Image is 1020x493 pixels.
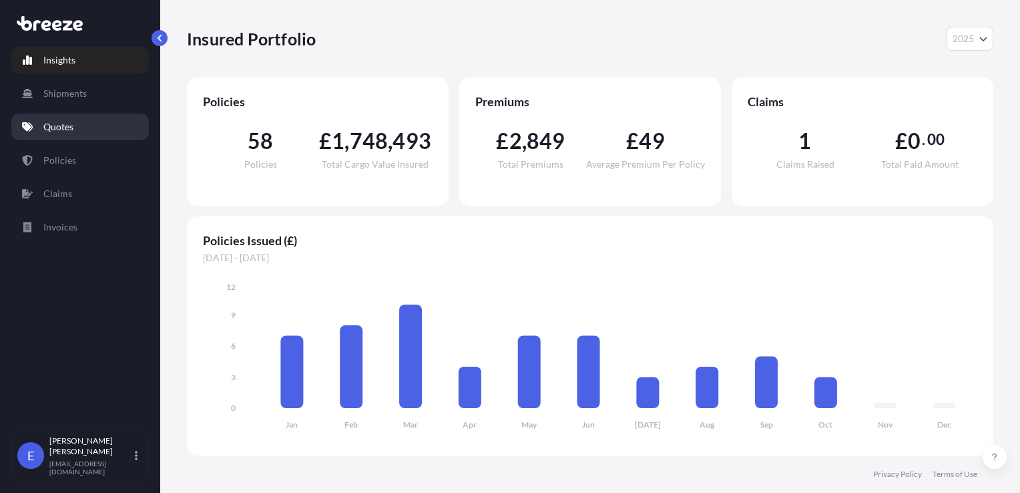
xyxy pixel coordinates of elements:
span: Total Paid Amount [881,160,959,169]
tspan: [DATE] [635,420,661,430]
span: 748 [350,130,389,152]
p: Insights [43,53,75,67]
span: £ [496,130,509,152]
span: Total Cargo Value Insured [322,160,429,169]
tspan: 6 [231,341,236,351]
p: Quotes [43,120,73,134]
tspan: 9 [231,310,236,320]
span: Policies [244,160,277,169]
button: Year Selector [947,27,993,51]
span: Premiums [475,94,705,110]
tspan: Feb [344,420,358,430]
span: £ [895,130,908,152]
span: [DATE] - [DATE] [203,251,977,265]
span: 2 [509,130,522,152]
p: Invoices [43,220,77,234]
p: [PERSON_NAME] [PERSON_NAME] [49,436,132,457]
p: [EMAIL_ADDRESS][DOMAIN_NAME] [49,460,132,476]
span: , [388,130,393,152]
tspan: 12 [226,282,236,292]
tspan: 3 [231,372,236,382]
span: 2025 [953,32,974,45]
span: , [344,130,349,152]
span: 0 [908,130,921,152]
tspan: Mar [403,420,418,430]
tspan: Oct [818,420,832,430]
p: Insured Portfolio [187,28,316,49]
span: Claims Raised [776,160,834,169]
a: Invoices [11,214,149,240]
tspan: Nov [878,420,893,430]
span: £ [319,130,332,152]
a: Insights [11,47,149,73]
span: 849 [527,130,565,152]
tspan: Dec [937,420,951,430]
span: Policies [203,94,433,110]
a: Shipments [11,80,149,107]
tspan: Sep [760,420,773,430]
span: 00 [927,134,945,145]
span: 1 [798,130,811,152]
tspan: May [521,420,537,430]
span: Claims [748,94,977,110]
p: Shipments [43,87,87,100]
tspan: 0 [231,403,236,413]
p: Policies [43,154,76,167]
a: Quotes [11,114,149,140]
span: E [27,449,34,462]
span: 1 [332,130,344,152]
span: , [522,130,527,152]
tspan: Apr [463,420,477,430]
span: . [922,134,925,145]
span: Policies Issued (£) [203,232,977,249]
a: Terms of Use [933,469,977,480]
span: Total Premiums [498,160,563,169]
span: £ [626,130,639,152]
tspan: Jan [286,420,298,430]
a: Policies [11,147,149,174]
span: 493 [393,130,431,152]
a: Privacy Policy [873,469,922,480]
tspan: Aug [700,420,715,430]
span: 49 [639,130,664,152]
p: Claims [43,187,72,200]
span: 58 [248,130,273,152]
a: Claims [11,180,149,207]
span: Average Premium Per Policy [586,160,705,169]
tspan: Jun [582,420,595,430]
